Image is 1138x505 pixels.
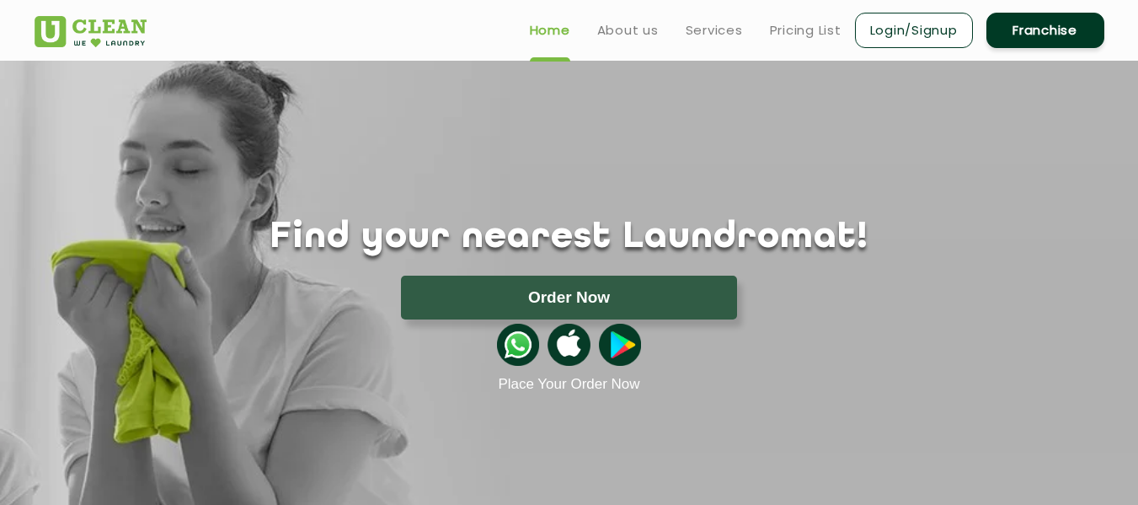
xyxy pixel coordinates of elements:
[530,20,570,40] a: Home
[548,324,590,366] img: apple-icon.png
[686,20,743,40] a: Services
[597,20,659,40] a: About us
[401,276,737,320] button: Order Now
[497,324,539,366] img: whatsappicon.png
[855,13,973,48] a: Login/Signup
[22,217,1117,259] h1: Find your nearest Laundromat!
[35,16,147,47] img: UClean Laundry and Dry Cleaning
[599,324,641,366] img: playstoreicon.png
[770,20,841,40] a: Pricing List
[986,13,1104,48] a: Franchise
[498,376,639,393] a: Place Your Order Now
